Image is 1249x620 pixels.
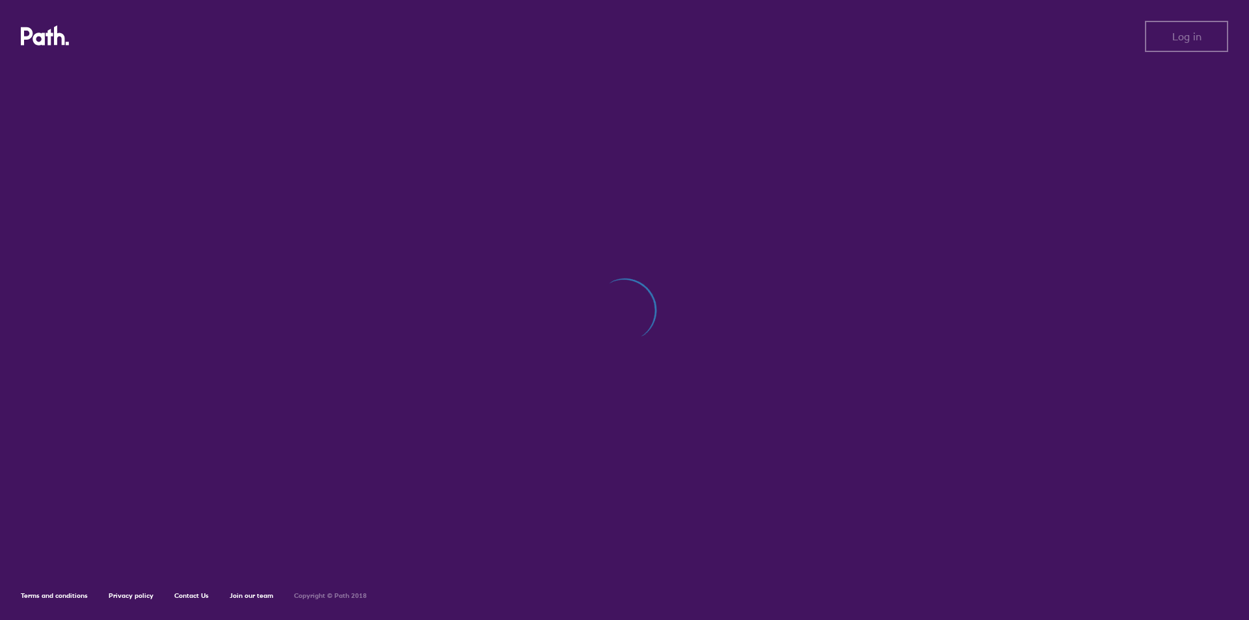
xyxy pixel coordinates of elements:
[294,592,367,600] h6: Copyright © Path 2018
[109,591,154,600] a: Privacy policy
[1145,21,1228,52] button: Log in
[21,591,88,600] a: Terms and conditions
[230,591,273,600] a: Join our team
[1172,31,1202,42] span: Log in
[174,591,209,600] a: Contact Us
